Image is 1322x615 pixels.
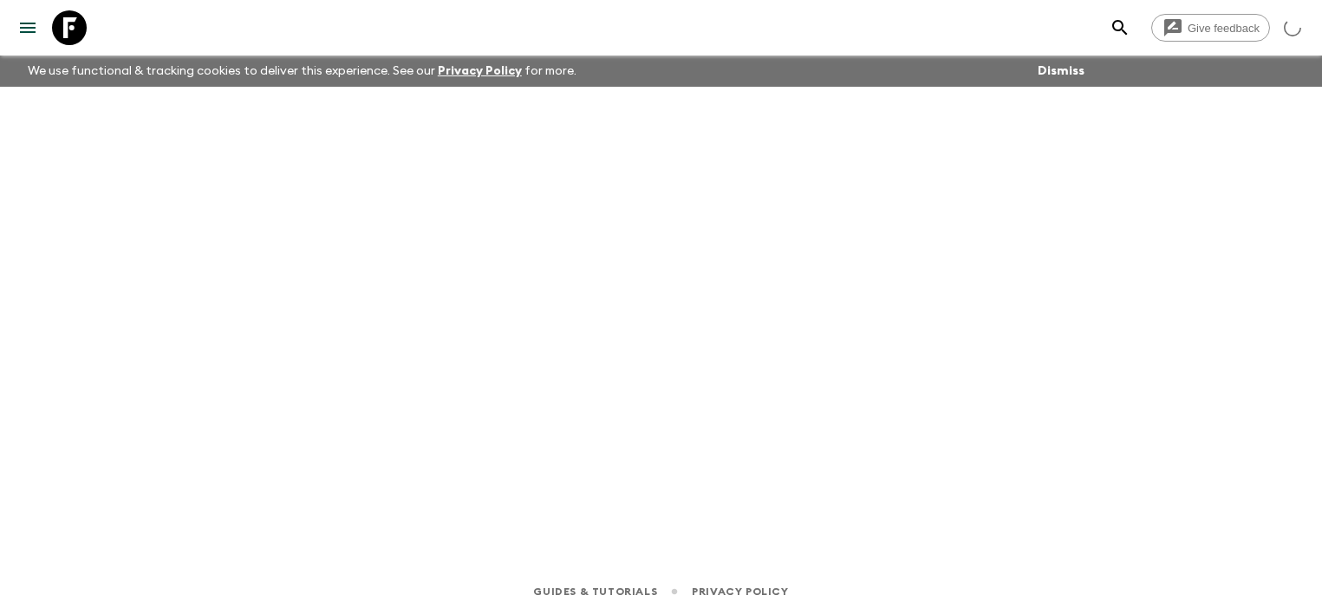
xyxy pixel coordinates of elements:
button: menu [10,10,45,45]
button: Dismiss [1033,59,1089,83]
a: Privacy Policy [692,582,788,601]
a: Privacy Policy [438,65,522,77]
a: Give feedback [1151,14,1270,42]
p: We use functional & tracking cookies to deliver this experience. See our for more. [21,56,583,87]
button: search adventures [1103,10,1137,45]
span: Give feedback [1178,22,1269,35]
a: Guides & Tutorials [533,582,657,601]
